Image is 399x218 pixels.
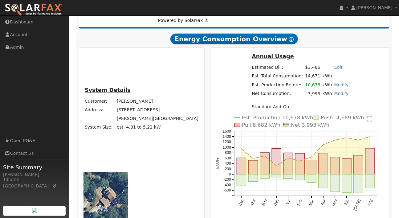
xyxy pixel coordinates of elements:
rect: onclick="" [331,174,340,192]
text: Push -4,689 kWh [321,114,364,121]
circle: onclick="" [311,156,312,158]
rect: onclick="" [354,155,363,175]
a: Edit [334,65,343,70]
div: [PERSON_NAME] [3,171,66,178]
text: Est. Production 10,678 kWh [242,114,313,121]
text: Mar [308,199,315,207]
rect: onclick="" [319,174,328,188]
text: Apr [320,199,327,206]
td: Est. Production Before: [251,80,304,89]
circle: onclick="" [346,137,348,138]
circle: onclick="" [287,157,289,159]
td: Estimated Bill: [251,63,304,72]
text: 0 [229,172,231,176]
td: 10,678 [304,80,321,89]
rect: onclick="" [284,153,293,175]
td: [PERSON_NAME][GEOGRAPHIC_DATA] [116,114,200,123]
text: 1400 [223,134,231,139]
td: Net Consumption: [251,89,304,98]
rect: onclick="" [272,174,281,177]
text: -200 [223,178,231,182]
a: Map [52,183,57,188]
circle: onclick="" [276,165,277,167]
div: Tiburon, [GEOGRAPHIC_DATA] [3,176,66,189]
a: Modify [334,82,349,87]
text: Jun [344,199,350,206]
rect: onclick="" [366,148,375,174]
td: System Size [116,123,200,132]
span: Energy Consumption Overview [170,34,298,45]
text: 400 [225,161,231,166]
text: -400 [223,183,231,187]
img: SolarFax [5,3,63,16]
rect: onclick="" [366,174,375,188]
text: Nov [261,199,268,207]
td: kWh [321,80,333,89]
text: 600 [225,156,231,160]
circle: onclick="" [323,144,324,146]
u: System Details [85,87,131,93]
text: kWh [215,158,220,169]
rect: onclick="" [260,174,270,178]
td: Standard Add-On [251,102,350,111]
rect: onclick="" [272,148,281,174]
text: May [332,199,339,207]
td: Address: [84,105,116,114]
text: Sep [238,199,245,207]
rect: onclick="" [354,174,363,193]
text:  [367,116,373,122]
td: Est. Total Consumption: [251,72,304,80]
text: Aug [367,199,373,207]
rect: onclick="" [237,174,246,185]
td: [PERSON_NAME] [116,97,200,105]
text: [DATE] [353,199,362,212]
circle: onclick="" [252,158,254,159]
rect: onclick="" [342,158,352,174]
td: kWh [321,72,350,80]
text: 200 [225,167,231,171]
rect: onclick="" [295,174,305,180]
img: retrieve [32,208,37,213]
text: Jan [285,199,291,206]
rect: onclick="" [342,174,352,193]
text: Net 3,993 kWh [291,122,330,128]
rect: onclick="" [295,153,305,174]
td: System Size: [84,123,116,132]
text: Pull 8,682 kWh [242,122,280,128]
rect: onclick="" [319,153,328,175]
text: 1200 [223,140,231,144]
circle: onclick="" [358,139,360,141]
text: Dec [273,199,280,207]
td: Customer: [84,97,116,105]
td: 3,993 [304,89,321,98]
rect: onclick="" [248,160,258,174]
rect: onclick="" [307,160,316,174]
circle: onclick="" [264,155,266,157]
td: 14,671 [304,72,321,80]
span: est. 4.81 to 5.22 kW [117,125,161,130]
i: Show Help [289,37,294,42]
circle: onclick="" [370,136,371,137]
rect: onclick="" [331,157,340,175]
u: Annual Usage [252,53,294,60]
rect: onclick="" [284,174,293,179]
td: $3,486 [304,63,321,72]
span: [PERSON_NAME] [356,5,393,10]
text: Feb [297,199,303,207]
rect: onclick="" [260,153,270,174]
span: Site Summary [3,163,66,171]
rect: onclick="" [237,158,246,174]
rect: onclick="" [248,174,258,182]
a: Modify [334,91,349,96]
td: kWh [321,89,333,98]
td: [STREET_ADDRESS] [116,105,200,114]
circle: onclick="" [241,148,242,150]
circle: onclick="" [299,160,301,162]
text: 800 [225,150,231,155]
text: -600 [223,188,231,193]
circle: onclick="" [335,139,336,141]
rect: onclick="" [307,174,316,183]
text: 1000 [223,145,231,150]
text: Oct [250,199,256,206]
text: 1600 [223,129,231,134]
